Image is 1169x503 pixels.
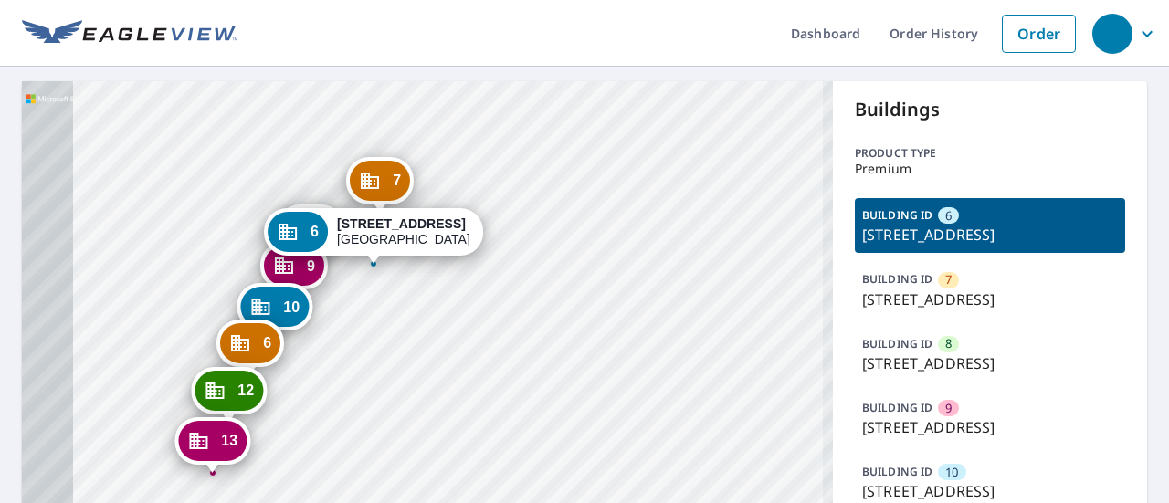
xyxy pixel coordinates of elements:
span: 7 [945,271,952,288]
p: Premium [855,162,1125,176]
p: BUILDING ID [862,400,932,415]
p: [STREET_ADDRESS] [862,288,1118,310]
p: BUILDING ID [862,464,932,479]
a: Order [1002,15,1076,53]
p: BUILDING ID [862,271,932,287]
span: 6 [945,207,952,225]
p: Product type [855,145,1125,162]
div: Dropped pin, building 13, Commercial property, 5705 Eagle Clfs Austin, TX 78731 [174,417,250,474]
span: 9 [945,400,952,417]
strong: [STREET_ADDRESS] [337,216,466,231]
div: Dropped pin, building 10, Commercial property, 5703 Scout Blf Austin, TX 78731 [237,283,312,340]
span: 9 [307,259,315,273]
span: 6 [263,336,271,350]
span: 10 [945,464,958,481]
div: Dropped pin, building 6, Commercial property, 5709 Jamboree Ct Austin, TX 78731 [264,208,483,265]
span: 7 [393,173,401,187]
span: 12 [237,383,254,397]
div: Dropped pin, building 6, Commercial property, 5748 N Scout Island Cir Austin, TX 78731 [216,320,284,376]
p: [STREET_ADDRESS] [862,480,1118,502]
div: [GEOGRAPHIC_DATA] [337,216,470,247]
span: 8 [945,335,952,352]
p: BUILDING ID [862,207,932,223]
p: [STREET_ADDRESS] [862,352,1118,374]
p: [STREET_ADDRESS] [862,416,1118,438]
img: EV Logo [22,20,237,47]
p: Buildings [855,96,1125,123]
div: Dropped pin, building 7, Commercial property, 5704 Jamboree Ct Austin, TX 78731 [346,157,414,214]
div: Dropped pin, building 12, Commercial property, 5704 Eagle Clfs Austin, TX 78731 [191,367,267,424]
div: Dropped pin, building 8, Commercial property, 5724 N Scout Island Cir Austin, TX 78731 [277,204,344,261]
div: Dropped pin, building 9, Commercial property, 5704 Scout Blf Austin, TX 78731 [260,242,328,299]
span: 10 [283,300,300,314]
p: [STREET_ADDRESS] [862,224,1118,246]
span: 6 [311,225,319,238]
p: BUILDING ID [862,336,932,351]
span: 13 [221,434,237,447]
